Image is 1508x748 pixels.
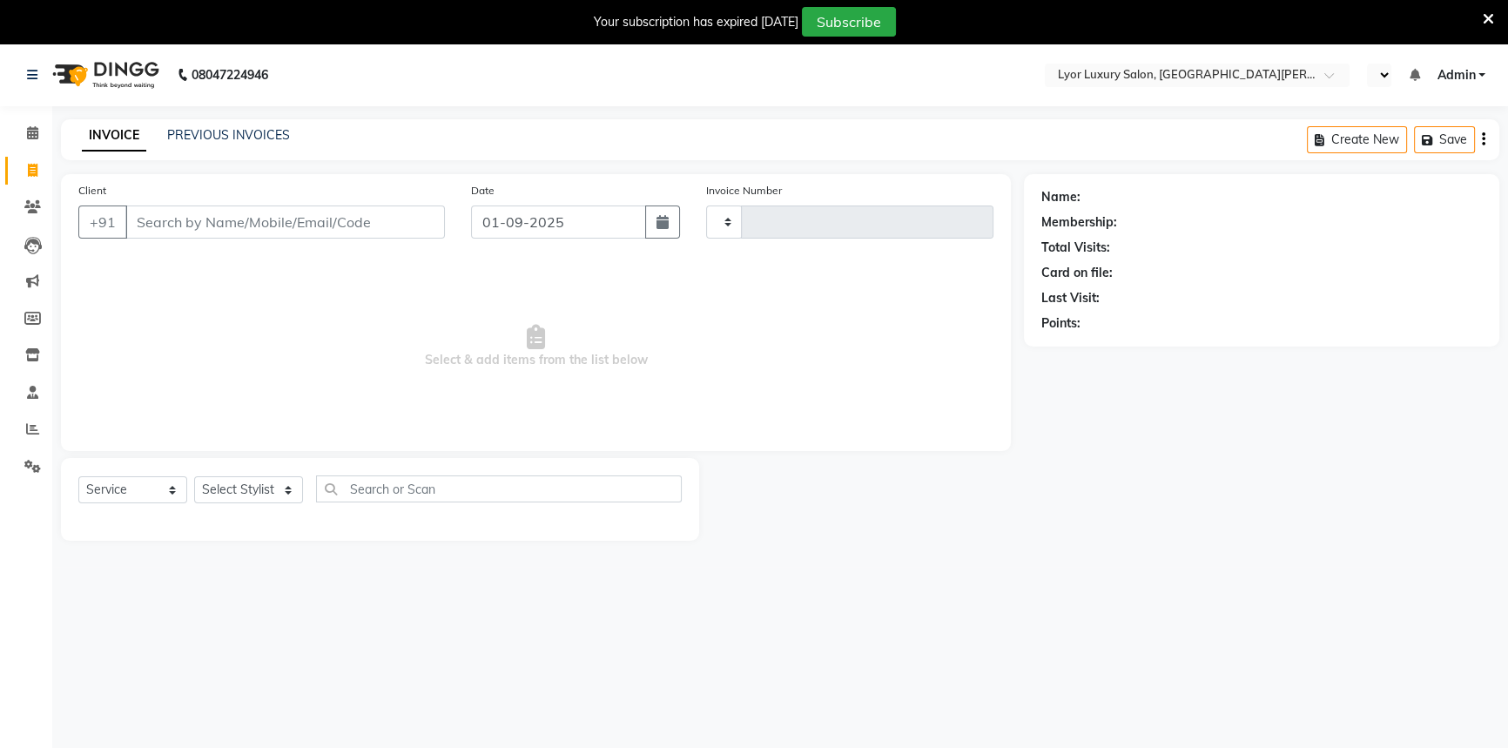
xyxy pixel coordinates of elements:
[1041,239,1110,257] div: Total Visits:
[316,475,682,502] input: Search or Scan
[192,51,268,99] b: 08047224946
[1041,289,1100,307] div: Last Visit:
[125,206,445,239] input: Search by Name/Mobile/Email/Code
[78,183,106,199] label: Client
[44,51,164,99] img: logo
[471,183,495,199] label: Date
[802,7,896,37] button: Subscribe
[1041,264,1113,282] div: Card on file:
[78,259,993,434] span: Select & add items from the list below
[1041,188,1081,206] div: Name:
[1414,126,1475,153] button: Save
[1307,126,1407,153] button: Create New
[78,206,127,239] button: +91
[594,13,798,31] div: Your subscription has expired [DATE]
[1437,66,1475,84] span: Admin
[167,127,290,143] a: PREVIOUS INVOICES
[1041,314,1081,333] div: Points:
[1041,213,1117,232] div: Membership:
[82,120,146,152] a: INVOICE
[706,183,782,199] label: Invoice Number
